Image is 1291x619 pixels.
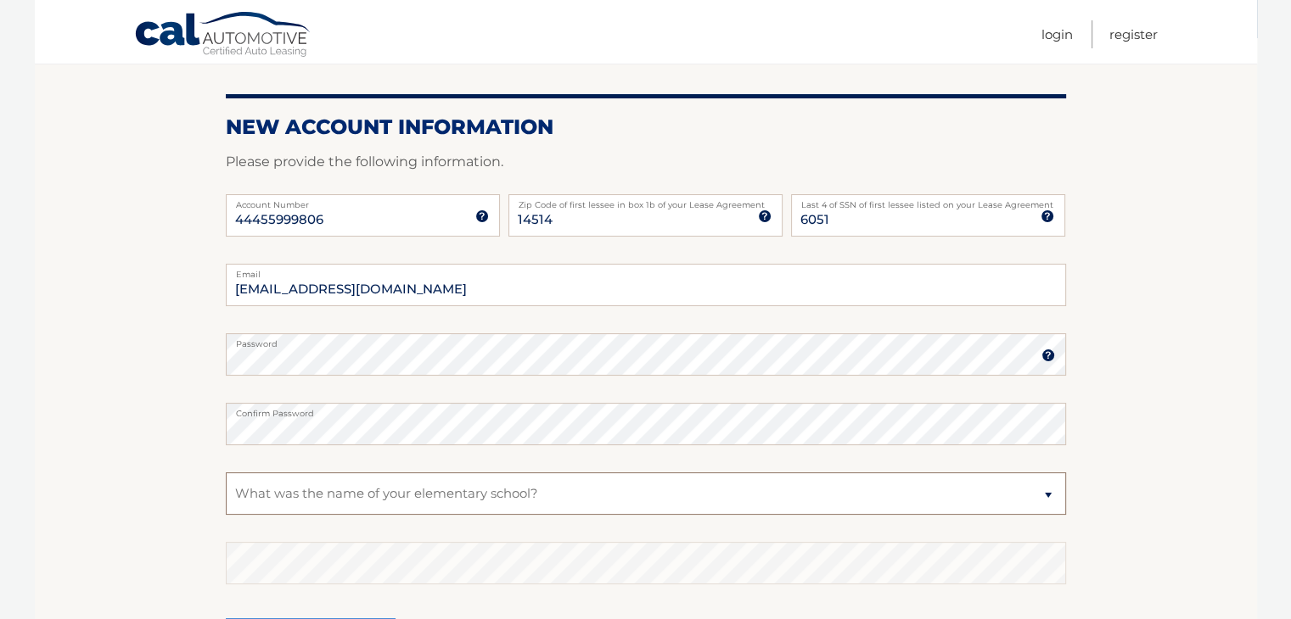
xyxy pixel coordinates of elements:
[791,194,1065,208] label: Last 4 of SSN of first lessee listed on your Lease Agreement
[758,209,772,223] img: tooltip.svg
[134,11,312,60] a: Cal Automotive
[226,403,1066,416] label: Confirm Password
[226,264,1066,277] label: Email
[1041,349,1055,362] img: tooltip.svg
[791,194,1065,237] input: SSN or EIN (last 4 digits only)
[508,194,783,208] label: Zip Code of first lessee in box 1b of your Lease Agreement
[226,194,500,237] input: Account Number
[226,194,500,208] label: Account Number
[1109,20,1158,48] a: Register
[1041,209,1054,223] img: tooltip.svg
[475,209,489,223] img: tooltip.svg
[508,194,783,237] input: Zip Code
[226,114,1066,140] h2: New Account Information
[226,150,1066,174] p: Please provide the following information.
[226,333,1066,347] label: Password
[226,264,1066,306] input: Email
[1041,20,1073,48] a: Login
